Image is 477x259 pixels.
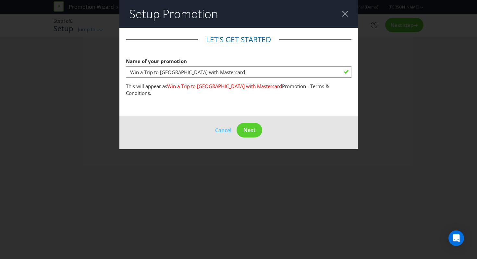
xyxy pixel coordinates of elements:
[126,66,351,78] input: e.g. My Promotion
[215,127,231,134] span: Cancel
[167,83,282,89] span: Win a Trip to [GEOGRAPHIC_DATA] with Mastercard
[215,126,232,135] button: Cancel
[243,126,255,134] span: Next
[126,83,329,96] span: Promotion - Terms & Conditions.
[126,58,187,64] span: Name of your promotion
[237,123,262,137] button: Next
[129,7,218,20] h2: Setup Promotion
[126,83,167,89] span: This will appear as
[198,34,279,45] legend: Let's get started
[448,230,464,246] div: Open Intercom Messenger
